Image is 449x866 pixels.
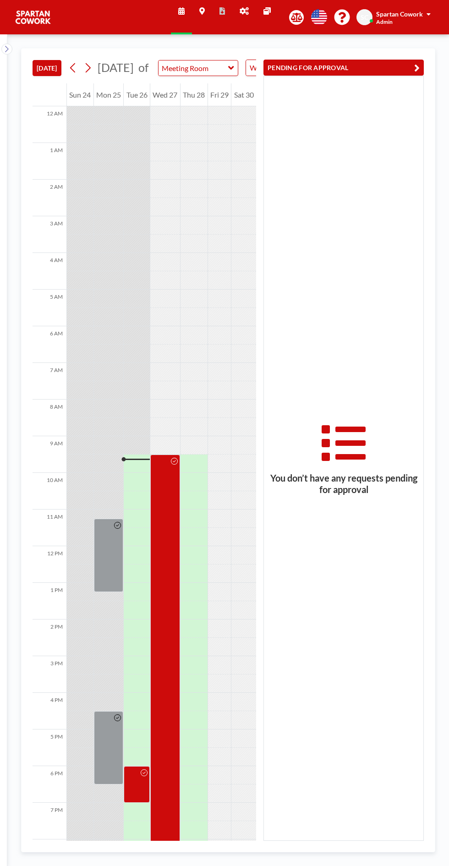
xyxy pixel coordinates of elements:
div: Tue 26 [124,83,150,106]
div: 11 AM [33,510,66,546]
div: 7 PM [33,803,66,839]
span: SC [361,13,368,22]
div: 5 PM [33,729,66,766]
span: Spartan Cowork [376,10,423,18]
span: Admin [376,18,393,25]
span: of [138,60,148,75]
div: 12 AM [33,106,66,143]
input: Meeting Room [159,60,229,76]
div: Mon 25 [94,83,124,106]
span: [DATE] [98,60,134,74]
button: PENDING FOR APPROVAL [263,60,424,76]
div: Sun 24 [67,83,93,106]
div: Wed 27 [150,83,180,106]
div: 9 AM [33,436,66,473]
div: 6 PM [33,766,66,803]
div: 4 AM [33,253,66,290]
img: organization-logo [15,8,51,27]
div: 6 AM [33,326,66,363]
button: [DATE] [33,60,61,76]
div: 2 AM [33,180,66,216]
div: Fri 29 [208,83,231,106]
div: Search for option [246,60,325,76]
h3: You don’t have any requests pending for approval [264,472,423,495]
div: Thu 28 [181,83,208,106]
div: 2 PM [33,619,66,656]
div: 7 AM [33,363,66,400]
div: 8 AM [33,400,66,436]
div: 4 PM [33,693,66,729]
div: 1 AM [33,143,66,180]
div: 10 AM [33,473,66,510]
span: WEEKLY VIEW [248,62,300,74]
div: 1 PM [33,583,66,619]
div: 3 AM [33,216,66,253]
div: 3 PM [33,656,66,693]
div: 12 PM [33,546,66,583]
div: 5 AM [33,290,66,326]
div: Sat 30 [231,83,256,106]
